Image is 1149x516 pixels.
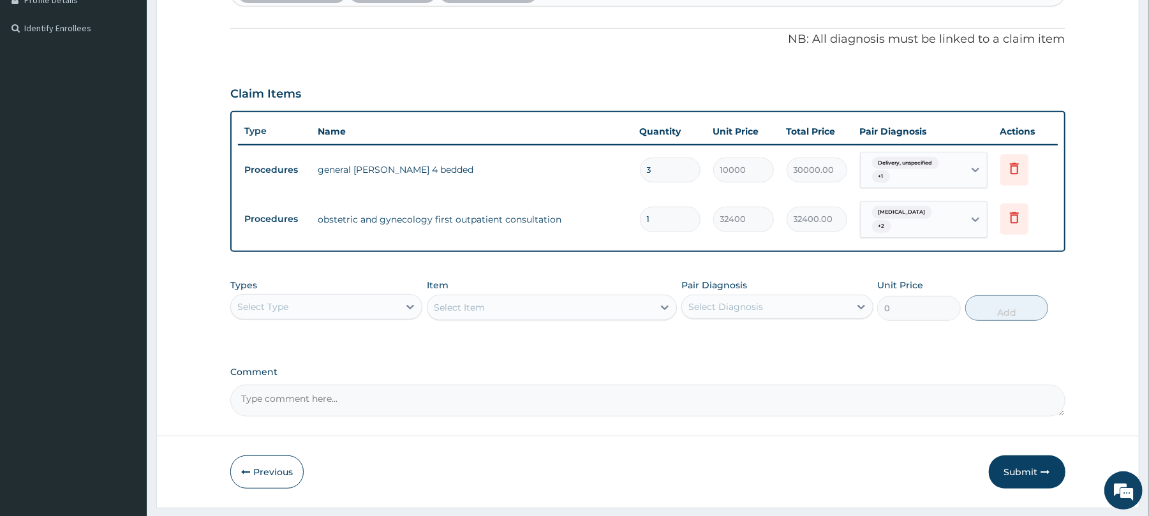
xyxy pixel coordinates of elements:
p: NB: All diagnosis must be linked to a claim item [230,31,1065,48]
td: general [PERSON_NAME] 4 bedded [311,157,633,182]
th: Total Price [780,119,854,144]
span: + 2 [872,220,891,233]
div: Select Diagnosis [688,300,763,313]
button: Add [965,295,1049,321]
th: Quantity [634,119,707,144]
td: Procedures [238,207,311,231]
div: Chat with us now [66,71,214,88]
span: Delivery, unspecified [872,157,939,170]
textarea: Type your message and hit 'Enter' [6,348,243,393]
th: Pair Diagnosis [854,119,994,144]
span: [MEDICAL_DATA] [872,206,932,219]
label: Pair Diagnosis [681,279,747,291]
label: Comment [230,367,1065,378]
td: obstetric and gynecology first outpatient consultation [311,207,633,232]
label: Item [427,279,448,291]
th: Unit Price [707,119,780,144]
button: Previous [230,455,304,489]
label: Types [230,280,257,291]
th: Name [311,119,633,144]
th: Actions [994,119,1058,144]
label: Unit Price [877,279,923,291]
span: We're online! [74,161,176,290]
th: Type [238,119,311,143]
span: + 1 [872,170,890,183]
img: d_794563401_company_1708531726252_794563401 [24,64,52,96]
div: Minimize live chat window [209,6,240,37]
button: Submit [989,455,1065,489]
td: Procedures [238,158,311,182]
div: Select Type [237,300,288,313]
h3: Claim Items [230,87,301,101]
